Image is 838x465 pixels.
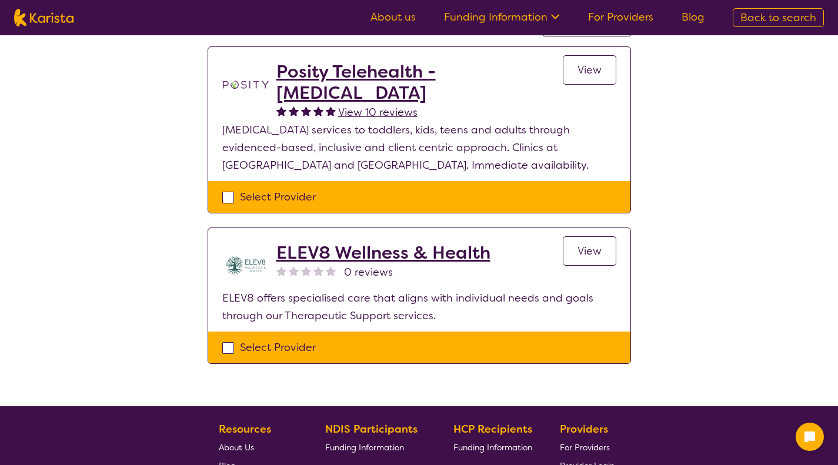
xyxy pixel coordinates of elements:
[338,103,418,121] a: View 10 reviews
[588,10,653,24] a: For Providers
[222,242,269,289] img: yihuczgmrom8nsaxakka.jpg
[453,422,532,436] b: HCP Recipients
[563,55,616,85] a: View
[682,10,705,24] a: Blog
[326,106,336,116] img: fullstar
[563,236,616,266] a: View
[344,263,393,281] span: 0 reviews
[325,422,418,436] b: NDIS Participants
[313,266,323,276] img: nonereviewstar
[289,106,299,116] img: fullstar
[453,442,532,453] span: Funding Information
[301,106,311,116] img: fullstar
[325,442,404,453] span: Funding Information
[325,438,426,456] a: Funding Information
[560,422,608,436] b: Providers
[577,63,602,77] span: View
[326,266,336,276] img: nonereviewstar
[219,438,298,456] a: About Us
[577,244,602,258] span: View
[444,10,560,24] a: Funding Information
[222,61,269,108] img: t1bslo80pcylnzwjhndq.png
[276,61,563,103] a: Posity Telehealth - [MEDICAL_DATA]
[453,438,532,456] a: Funding Information
[276,106,286,116] img: fullstar
[560,438,615,456] a: For Providers
[222,289,616,325] p: ELEV8 offers specialised care that aligns with individual needs and goals through our Therapeutic...
[740,11,816,25] span: Back to search
[14,9,74,26] img: Karista logo
[370,10,416,24] a: About us
[301,266,311,276] img: nonereviewstar
[276,266,286,276] img: nonereviewstar
[289,266,299,276] img: nonereviewstar
[313,106,323,116] img: fullstar
[733,8,824,27] a: Back to search
[219,422,271,436] b: Resources
[222,121,616,174] p: [MEDICAL_DATA] services to toddlers, kids, teens and adults through evidenced-based, inclusive an...
[560,442,610,453] span: For Providers
[338,105,418,119] span: View 10 reviews
[276,242,490,263] a: ELEV8 Wellness & Health
[219,442,254,453] span: About Us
